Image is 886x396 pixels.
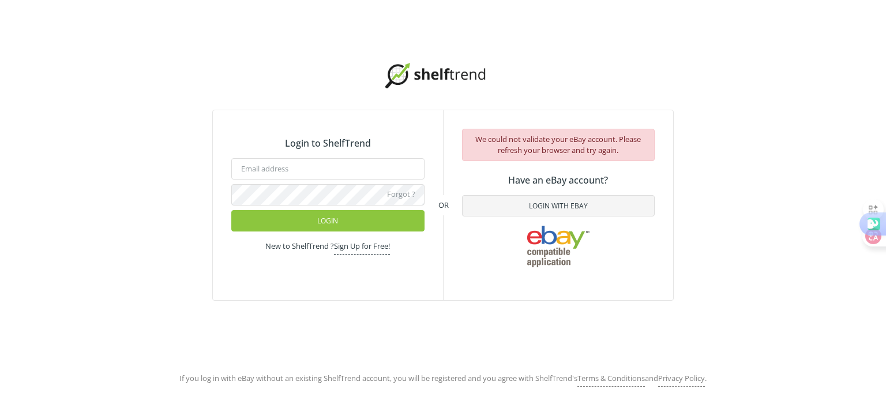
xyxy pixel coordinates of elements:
a: Terms & Conditions [577,373,645,387]
img: ebay.png [518,216,599,277]
a: Privacy Policy [658,373,705,387]
h3: Have an eBay account? [462,175,655,186]
div: We could not validate your eBay account. Please refresh your browser and try again. [462,129,655,161]
a: Forgot ? [387,189,415,202]
h3: Login to ShelfTrend [231,138,425,149]
input: Email address [231,158,425,180]
div: If you log in with eBay without an existing ShelfTrend account, you will be registered and you ag... [9,373,877,387]
button: Login [231,210,425,231]
img: logo [385,63,501,88]
button: Login with Ebay [462,195,655,216]
div: OR [434,195,453,215]
a: Sign Up for Free! [334,241,390,255]
div: New to ShelfTrend ? [241,241,415,255]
